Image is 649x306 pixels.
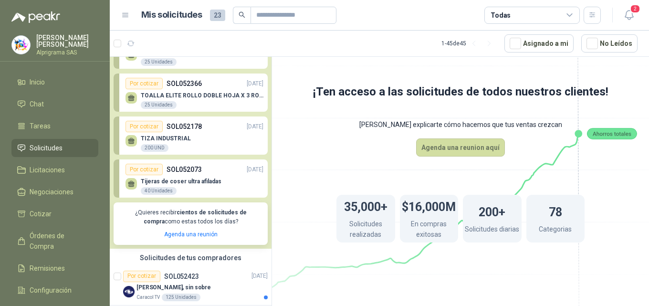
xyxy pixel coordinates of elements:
[30,263,65,274] span: Remisiones
[30,165,65,175] span: Licitaciones
[141,92,263,99] p: TOALLA ELITE ROLLO DOBLE HOJA X 3 ROLLOS
[110,15,272,249] div: Por cotizarSOL052367[DATE] PH ELITE JUMBO DH B/CO ECO *4*250M 433325 UnidadesPor cotizarSOL052366...
[36,50,98,55] p: Alprigrama SAS
[491,10,511,21] div: Todas
[30,77,45,87] span: Inicio
[11,11,60,23] img: Logo peakr
[36,34,98,48] p: [PERSON_NAME] [PERSON_NAME]
[247,122,263,131] p: [DATE]
[164,273,199,280] p: SOL052423
[630,4,640,13] span: 2
[123,286,135,297] img: Company Logo
[141,187,177,195] div: 40 Unidades
[144,209,247,225] b: cientos de solicitudes de compra
[141,144,168,152] div: 200 UND
[539,224,572,237] p: Categorias
[12,36,30,54] img: Company Logo
[30,99,44,109] span: Chat
[402,195,456,216] h1: $16,000M
[136,283,211,292] p: [PERSON_NAME], sin sobre
[11,259,98,277] a: Remisiones
[126,164,163,175] div: Por cotizar
[141,58,177,66] div: 25 Unidades
[167,164,202,175] p: SOL052073
[479,200,505,222] h1: 200+
[239,11,245,18] span: search
[141,101,177,109] div: 25 Unidades
[336,219,395,242] p: Solicitudes realizadas
[126,121,163,132] div: Por cotizar
[30,209,52,219] span: Cotizar
[11,95,98,113] a: Chat
[141,178,221,185] p: Tijeras de coser ultra afiladas
[344,195,387,216] h1: 35,000+
[30,285,72,295] span: Configuración
[11,161,98,179] a: Licitaciones
[110,249,272,267] div: Solicitudes de tus compradores
[620,7,638,24] button: 2
[11,205,98,223] a: Cotizar
[11,73,98,91] a: Inicio
[11,139,98,157] a: Solicitudes
[30,187,73,197] span: Negociaciones
[247,79,263,88] p: [DATE]
[441,36,497,51] div: 1 - 45 de 45
[141,8,202,22] h1: Mis solicitudes
[251,272,268,281] p: [DATE]
[30,231,89,252] span: Órdenes de Compra
[114,74,268,112] a: Por cotizarSOL052366[DATE] TOALLA ELITE ROLLO DOBLE HOJA X 3 ROLLOS25 Unidades
[504,34,574,53] button: Asignado a mi
[110,267,272,306] a: Por cotizarSOL052423[DATE] Company Logo[PERSON_NAME], sin sobreCaracol TV125 Unidades
[11,183,98,201] a: Negociaciones
[581,34,638,53] button: No Leídos
[416,138,505,157] button: Agenda una reunion aquí
[11,227,98,255] a: Órdenes de Compra
[400,219,459,242] p: En compras exitosas
[126,78,163,89] div: Por cotizar
[11,117,98,135] a: Tareas
[549,200,562,222] h1: 78
[114,116,268,155] a: Por cotizarSOL052178[DATE] TIZA INDUSTRIAL200 UND
[164,231,218,238] a: Agenda una reunión
[167,78,202,89] p: SOL052366
[123,271,160,282] div: Por cotizar
[210,10,225,21] span: 23
[465,224,519,237] p: Solicitudes diarias
[247,165,263,174] p: [DATE]
[30,121,51,131] span: Tareas
[11,281,98,299] a: Configuración
[136,294,160,301] p: Caracol TV
[114,159,268,198] a: Por cotizarSOL052073[DATE] Tijeras de coser ultra afiladas40 Unidades
[141,135,191,142] p: TIZA INDUSTRIAL
[167,121,202,132] p: SOL052178
[119,208,262,226] p: ¿Quieres recibir como estas todos los días?
[30,143,63,153] span: Solicitudes
[162,294,200,301] div: 125 Unidades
